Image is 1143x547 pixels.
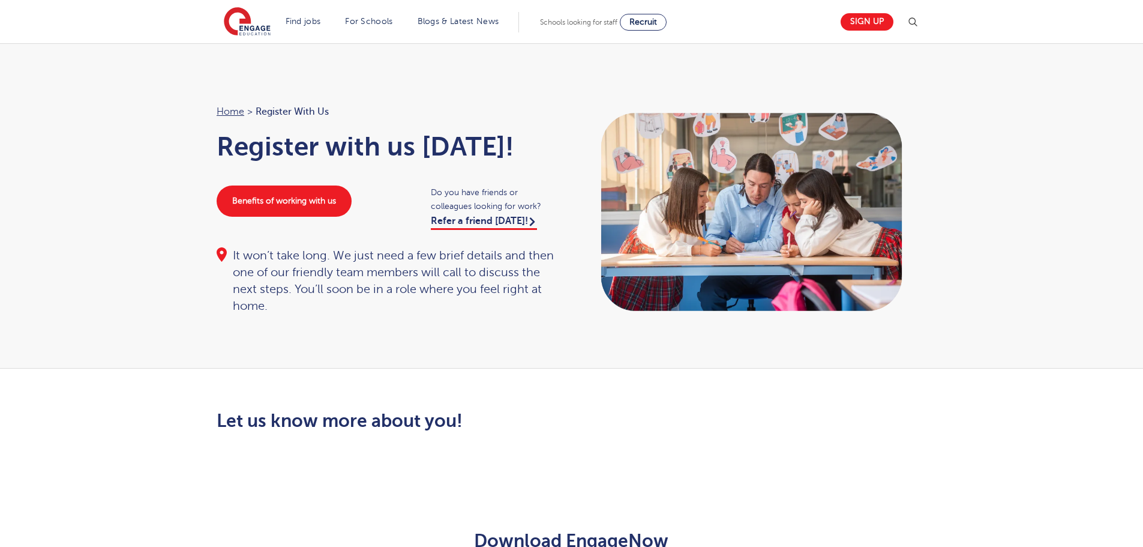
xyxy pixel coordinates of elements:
h2: Let us know more about you! [217,411,684,431]
a: Benefits of working with us [217,186,352,217]
a: For Schools [345,17,392,26]
span: > [247,106,253,117]
span: Do you have friends or colleagues looking for work? [431,186,560,213]
a: Find jobs [286,17,321,26]
h1: Register with us [DATE]! [217,131,560,162]
span: Recruit [629,17,657,26]
a: Home [217,106,244,117]
span: Schools looking for staff [540,18,617,26]
img: Engage Education [224,7,271,37]
a: Refer a friend [DATE]! [431,216,537,230]
a: Blogs & Latest News [418,17,499,26]
nav: breadcrumb [217,104,560,119]
div: It won’t take long. We just need a few brief details and then one of our friendly team members wi... [217,247,560,315]
a: Sign up [841,13,893,31]
span: Register with us [256,104,329,119]
a: Recruit [620,14,667,31]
